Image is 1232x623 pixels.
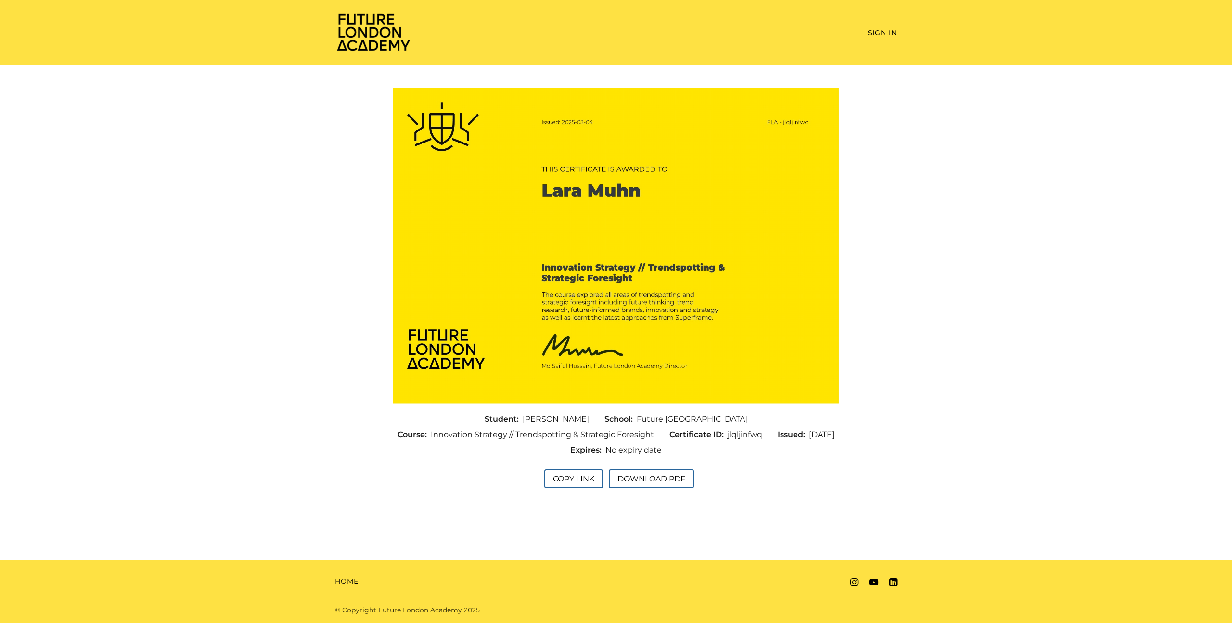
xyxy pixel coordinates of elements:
span: Course: [398,429,431,441]
span: Student: [485,414,523,425]
span: Certificate ID: [669,429,728,441]
span: Future [GEOGRAPHIC_DATA] [637,414,747,425]
span: Issued: [778,429,809,441]
span: [DATE] [809,429,834,441]
a: Home [335,576,359,586]
img: Home Page [335,13,412,52]
span: jlqljinfwq [728,429,762,441]
span: No expiry date [605,444,662,456]
img: Certificate [393,88,839,403]
span: Innovation Strategy // Trendspotting & Strategic Foresight [431,429,654,441]
a: Sign In [868,28,897,37]
button: Copy Link [544,469,603,488]
span: [PERSON_NAME] [523,414,589,425]
span: School: [604,414,637,425]
div: © Copyright Future London Academy 2025 [327,605,616,615]
button: Download PDF [609,469,694,488]
span: Expires: [570,444,605,456]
